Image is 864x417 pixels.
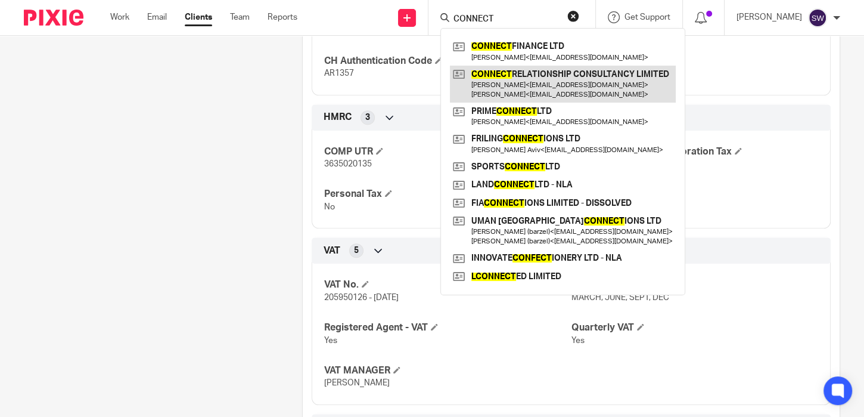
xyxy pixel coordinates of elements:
img: svg%3E [808,8,827,27]
h4: Quarter [571,279,818,291]
input: Search [452,14,560,25]
a: Email [147,11,167,23]
h4: VAT No. [324,279,571,291]
span: HMRC [324,111,352,123]
h4: Registered Agent - VAT [324,322,571,334]
a: Clients [185,11,212,23]
span: 3 [365,112,370,123]
span: [PERSON_NAME] [324,379,390,387]
a: Work [110,11,129,23]
h4: Personal Tax [324,188,571,200]
a: Reports [268,11,297,23]
span: 3635020135 [324,160,372,168]
h4: Quarterly VAT [571,322,818,334]
h4: VAT MANAGER [324,365,571,377]
span: Yes [571,336,585,345]
span: MARCH, JUNE, SEPT, DEC [571,294,669,302]
h4: COMP UTR [324,146,571,158]
button: Clear [567,10,579,22]
span: AR1357 [324,69,354,78]
img: Pixie [24,10,83,26]
span: Get Support [624,13,670,21]
span: 5 [354,245,359,257]
a: Team [230,11,250,23]
span: No [324,203,335,211]
span: 205950126 - [DATE] [324,294,399,302]
span: Yes [324,336,337,345]
h4: Registered Agent - Corporation Tax [571,146,818,158]
p: [PERSON_NAME] [736,11,802,23]
h4: CH Authentication Code [324,55,571,67]
span: VAT [324,245,340,257]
